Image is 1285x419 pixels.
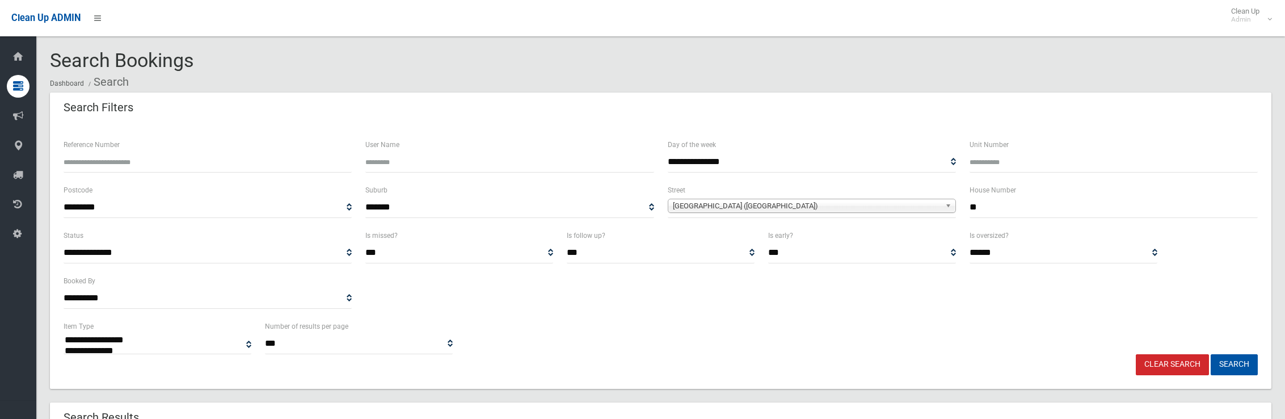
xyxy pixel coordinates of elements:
label: House Number [970,184,1016,196]
label: Street [668,184,685,196]
span: Search Bookings [50,49,194,72]
span: [GEOGRAPHIC_DATA] ([GEOGRAPHIC_DATA]) [673,199,941,213]
li: Search [86,72,129,93]
a: Clear Search [1136,354,1209,375]
label: Item Type [64,320,94,333]
span: Clean Up ADMIN [11,12,81,23]
label: Is early? [768,229,793,242]
label: Suburb [365,184,387,196]
label: Reference Number [64,139,120,151]
button: Search [1211,354,1258,375]
header: Search Filters [50,97,147,119]
label: Is oversized? [970,229,1009,242]
label: Is missed? [365,229,398,242]
span: Clean Up [1225,7,1271,24]
small: Admin [1231,15,1259,24]
a: Dashboard [50,79,84,87]
label: Is follow up? [567,229,605,242]
label: User Name [365,139,399,151]
label: Number of results per page [265,320,348,333]
label: Day of the week [668,139,716,151]
label: Postcode [64,184,92,196]
label: Unit Number [970,139,1009,151]
label: Booked By [64,275,95,287]
label: Status [64,229,83,242]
